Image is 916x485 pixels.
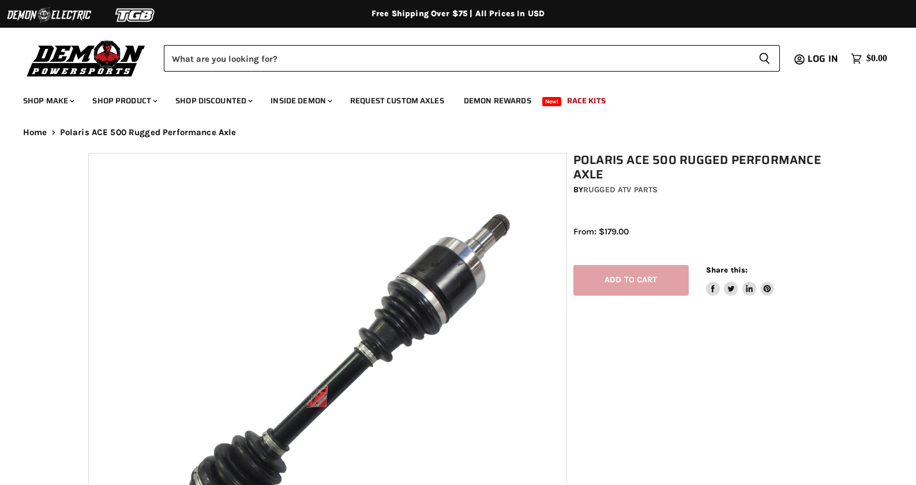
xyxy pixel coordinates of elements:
[542,97,562,106] span: New!
[558,89,614,113] a: Race Kits
[573,184,834,196] div: by
[14,84,884,113] ul: Main menu
[84,89,164,113] a: Shop Product
[802,54,845,64] a: Log in
[164,45,749,72] input: Search
[23,128,47,137] a: Home
[583,185,658,195] a: Rugged ATV Parts
[845,50,893,67] a: $0.00
[573,153,834,182] h1: Polaris ACE 500 Rugged Performance Axle
[164,45,780,72] form: Product
[167,89,260,113] a: Shop Discounted
[6,4,92,26] img: Demon Electric Logo 2
[14,89,81,113] a: Shop Make
[749,45,780,72] button: Search
[23,38,149,79] img: Demon Powersports
[341,89,453,113] a: Request Custom Axles
[262,89,339,113] a: Inside Demon
[455,89,540,113] a: Demon Rewards
[866,53,887,64] span: $0.00
[92,4,179,26] img: TGB Logo 2
[706,266,748,274] span: Share this:
[60,128,236,137] span: Polaris ACE 500 Rugged Performance Axle
[573,226,629,237] span: From: $179.00
[706,265,775,296] aside: Share this:
[808,51,838,66] span: Log in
